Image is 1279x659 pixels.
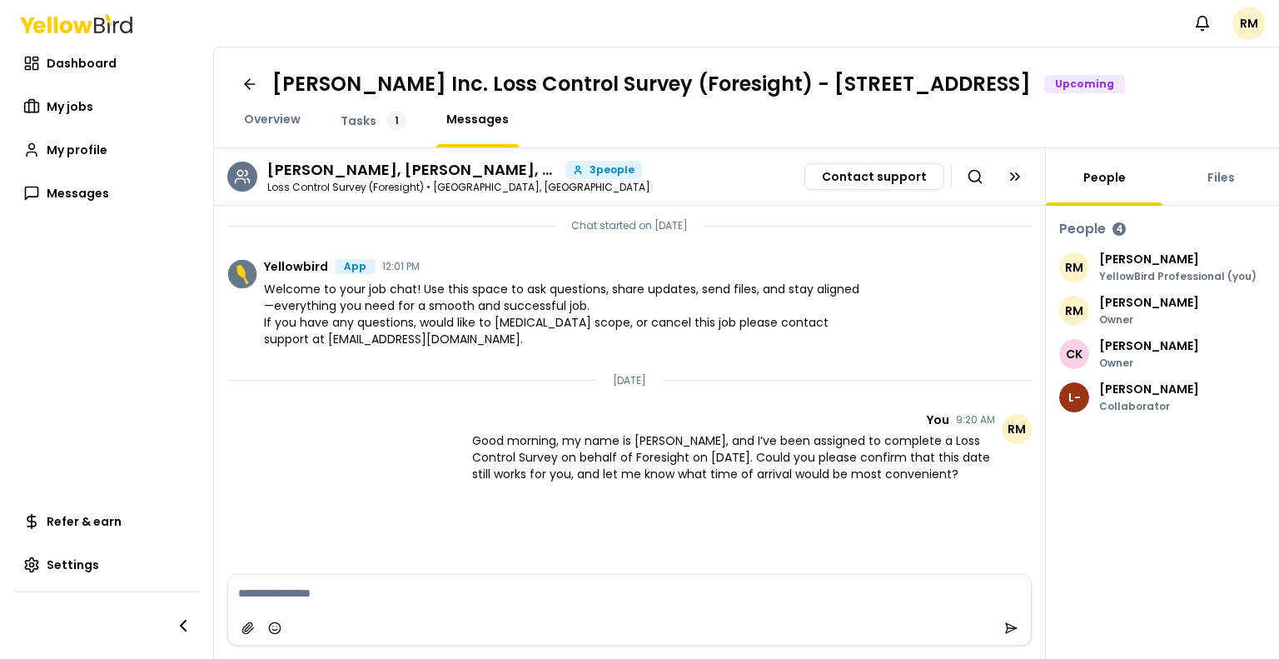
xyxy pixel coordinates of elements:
[13,47,200,80] a: Dashboard
[613,374,646,387] p: [DATE]
[1099,297,1199,308] p: [PERSON_NAME]
[571,219,688,232] p: Chat started on [DATE]
[1002,414,1032,444] span: RM
[1099,253,1257,265] p: [PERSON_NAME]
[214,206,1045,574] div: Chat messages
[436,111,519,127] a: Messages
[267,182,650,192] p: Loss Control Survey (Foresight) • [GEOGRAPHIC_DATA], [GEOGRAPHIC_DATA]
[590,165,635,175] span: 3 people
[13,90,200,123] a: My jobs
[272,71,1031,97] h1: [PERSON_NAME] Inc. Loss Control Survey (Foresight) - [STREET_ADDRESS]
[47,55,117,72] span: Dashboard
[47,98,93,115] span: My jobs
[1099,358,1199,368] p: Owner
[1099,402,1199,412] p: Collaborator
[335,259,376,274] div: App
[341,112,376,129] span: Tasks
[13,505,200,538] a: Refer & earn
[1059,296,1089,326] span: RM
[1197,169,1245,186] a: Files
[1099,315,1199,325] p: Owner
[13,177,200,210] a: Messages
[331,111,416,131] a: Tasks1
[1099,272,1257,282] p: YellowBird Professional (you)
[1059,219,1106,239] h3: People
[446,111,509,127] span: Messages
[264,281,868,347] span: Welcome to your job chat! Use this space to ask questions, share updates, send files, and stay al...
[47,142,107,158] span: My profile
[1232,7,1266,40] span: RM
[1059,252,1089,282] span: RM
[1059,339,1089,369] span: CK
[47,185,109,202] span: Messages
[13,133,200,167] a: My profile
[264,261,328,272] span: Yellowbird
[386,111,406,131] div: 1
[13,548,200,582] a: Settings
[1059,382,1089,412] span: L-
[804,163,944,190] button: Contact support
[382,262,420,272] time: 12:01 PM
[244,111,301,127] span: Overview
[47,557,99,573] span: Settings
[1099,383,1199,395] p: [PERSON_NAME]
[47,513,122,530] span: Refer & earn
[956,415,995,425] time: 9:20 AM
[472,432,995,482] span: Good morning, my name is [PERSON_NAME], and I’ve been assigned to complete a Loss Control Survey ...
[927,414,949,426] span: You
[234,111,311,127] a: Overview
[1073,169,1136,186] a: People
[1099,340,1199,352] p: [PERSON_NAME]
[1044,75,1125,93] div: Upcoming
[1112,222,1126,236] div: 4
[267,162,559,177] h3: Ricardo Macias, Cody Kelly, Luis Gordon -Fiano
